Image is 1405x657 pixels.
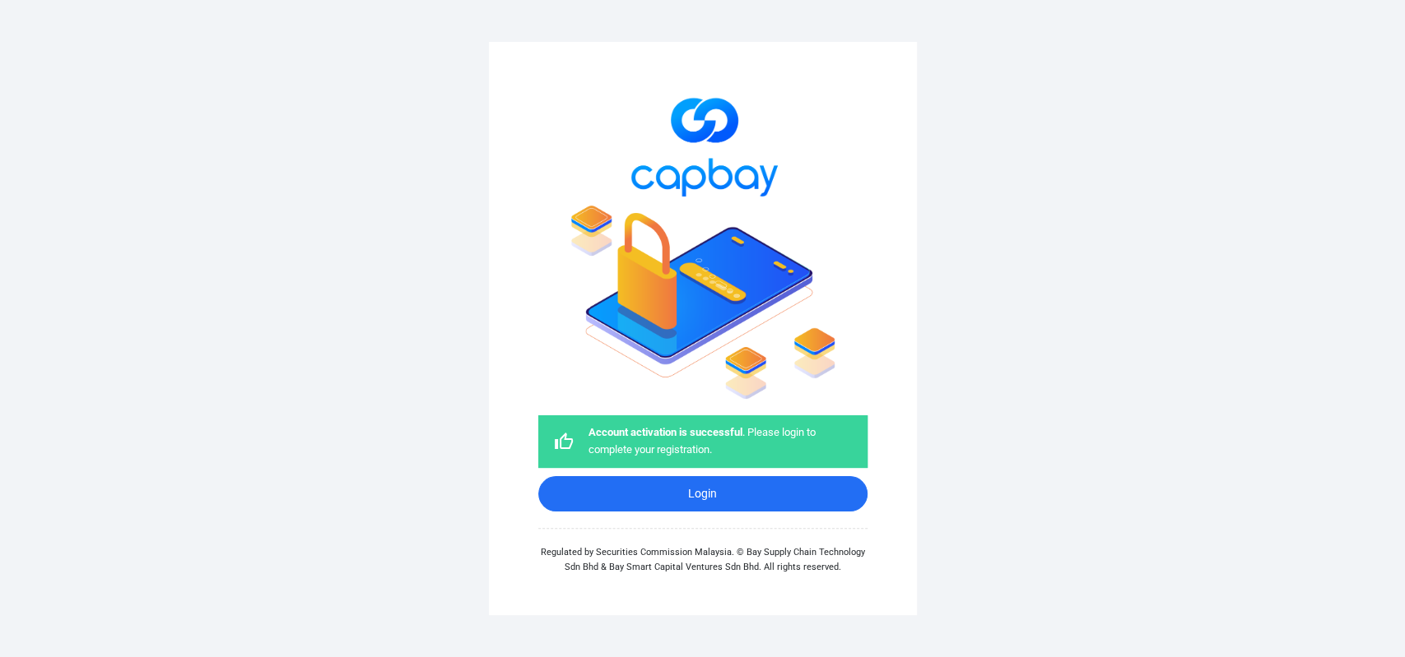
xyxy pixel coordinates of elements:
[571,206,835,400] img: success
[589,424,852,459] p: . Please login to complete your registration.
[538,476,868,511] a: Login
[589,426,742,438] span: Account activation is successful
[621,83,785,206] img: logo
[538,529,868,574] div: Regulated by Securities Commission Malaysia. © Bay Supply Chain Technology Sdn Bhd & Bay Smart Ca...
